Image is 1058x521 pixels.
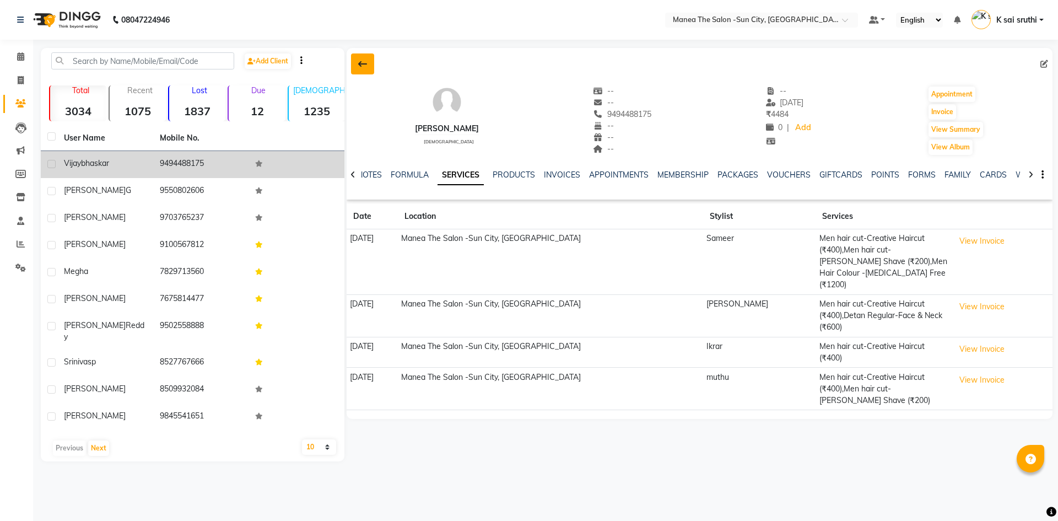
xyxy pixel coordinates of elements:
td: Men hair cut-Creative Haircut (₹400),Men hair cut-[PERSON_NAME] Shave (₹200) [816,368,951,410]
td: 7675814477 [153,286,249,313]
button: View Invoice [954,233,1010,250]
span: -- [593,132,614,142]
span: srinivas [64,357,91,367]
a: WALLET [1016,170,1047,180]
span: [PERSON_NAME] [64,384,126,394]
span: K sai sruthi [996,14,1037,26]
img: K sai sruthi [971,10,991,29]
th: Mobile No. [153,126,249,151]
th: Date [347,204,398,229]
td: Manea The Salon -Sun City, [GEOGRAPHIC_DATA] [398,368,703,410]
button: View Invoice [954,372,1010,389]
span: ₹ [766,109,771,119]
td: 7829713560 [153,259,249,286]
span: 4484 [766,109,789,119]
th: Location [398,204,703,229]
div: [PERSON_NAME] [415,123,479,135]
td: Sameer [703,229,816,295]
a: MEMBERSHIP [657,170,709,180]
span: -- [766,86,787,96]
span: [DATE] [766,98,804,108]
a: APPOINTMENTS [589,170,649,180]
button: View Summary [929,122,983,137]
span: [PERSON_NAME] [64,212,126,222]
span: -- [593,144,614,154]
a: CARDS [980,170,1007,180]
td: Manea The Salon -Sun City, [GEOGRAPHIC_DATA] [398,337,703,368]
strong: 12 [229,104,285,118]
strong: 1235 [289,104,345,118]
th: User Name [57,126,153,151]
p: Recent [114,85,166,95]
span: -- [593,86,614,96]
strong: 3034 [50,104,106,118]
a: POINTS [871,170,899,180]
b: 08047224946 [121,4,170,35]
span: [PERSON_NAME] [64,320,126,330]
button: View Invoice [954,341,1010,358]
span: [PERSON_NAME] [64,411,126,421]
button: Appointment [929,87,975,102]
span: vijay [64,158,81,168]
td: 9502558888 [153,313,249,350]
span: 9494488175 [593,109,652,119]
a: Add Client [245,53,291,69]
button: Invoice [929,104,956,120]
span: Megha [64,266,88,276]
a: GIFTCARDS [819,170,862,180]
td: 9703765237 [153,205,249,232]
span: [PERSON_NAME] [64,239,126,249]
img: logo [28,4,104,35]
div: Back to Client [351,53,374,74]
strong: 1075 [110,104,166,118]
span: | [787,122,789,133]
span: -- [593,98,614,108]
span: [PERSON_NAME] [64,185,126,195]
span: bhaskar [81,158,109,168]
a: PACKAGES [717,170,758,180]
td: Men hair cut-Creative Haircut (₹400) [816,337,951,368]
a: INVOICES [544,170,580,180]
p: Total [55,85,106,95]
a: VOUCHERS [767,170,811,180]
span: [DEMOGRAPHIC_DATA] [424,139,474,144]
button: View Album [929,139,973,155]
input: Search by Name/Mobile/Email/Code [51,52,234,69]
p: Due [231,85,285,95]
a: PRODUCTS [493,170,535,180]
span: -- [593,121,614,131]
td: 9494488175 [153,151,249,178]
td: 9550802606 [153,178,249,205]
td: Manea The Salon -Sun City, [GEOGRAPHIC_DATA] [398,294,703,337]
span: g [126,185,131,195]
td: [DATE] [347,294,398,337]
a: FORMS [908,170,936,180]
a: NOTES [357,170,382,180]
a: SERVICES [438,165,484,185]
td: Men hair cut-Creative Haircut (₹400),Men hair cut-[PERSON_NAME] Shave (₹200),Men Hair Colour -[ME... [816,229,951,295]
a: FAMILY [944,170,971,180]
a: Add [793,120,813,136]
img: avatar [430,85,463,119]
td: [PERSON_NAME] [703,294,816,337]
p: [DEMOGRAPHIC_DATA] [293,85,345,95]
td: Manea The Salon -Sun City, [GEOGRAPHIC_DATA] [398,229,703,295]
button: Next [88,441,109,456]
td: Ikrar [703,337,816,368]
td: 9845541651 [153,404,249,431]
td: muthu [703,368,816,410]
span: 0 [766,122,782,132]
td: 8527767666 [153,350,249,377]
button: View Invoice [954,298,1010,315]
td: 8509932084 [153,377,249,404]
th: Services [816,204,951,229]
td: Men hair cut-Creative Haircut (₹400),Detan Regular-Face & Neck (₹600) [816,294,951,337]
td: [DATE] [347,229,398,295]
p: Lost [174,85,225,95]
th: Stylist [703,204,816,229]
a: FORMULA [391,170,429,180]
span: [PERSON_NAME] [64,293,126,303]
strong: 1837 [169,104,225,118]
td: [DATE] [347,337,398,368]
td: 9100567812 [153,232,249,259]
